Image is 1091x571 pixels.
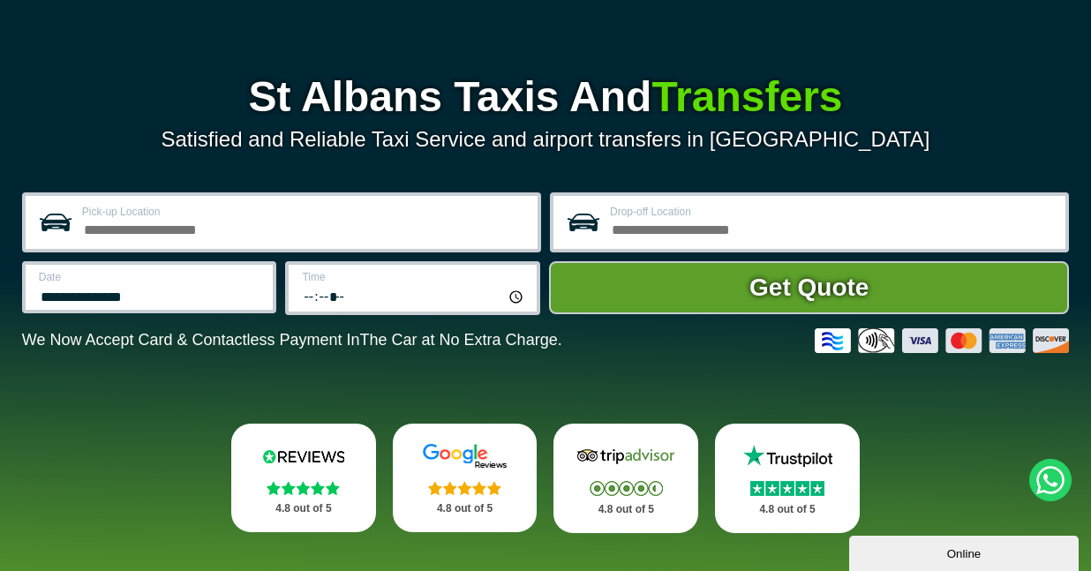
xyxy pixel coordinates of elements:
[610,207,1055,217] label: Drop-off Location
[651,73,842,120] span: Transfers
[750,481,824,496] img: Stars
[734,443,840,470] img: Trustpilot
[590,481,663,496] img: Stars
[39,272,263,282] label: Date
[412,443,518,470] img: Google
[251,498,357,520] p: 4.8 out of 5
[815,328,1069,353] img: Credit And Debit Cards
[251,443,357,470] img: Reviews.io
[82,207,527,217] label: Pick-up Location
[231,424,376,532] a: Reviews.io Stars 4.8 out of 5
[573,499,679,521] p: 4.8 out of 5
[553,424,698,533] a: Tripadvisor Stars 4.8 out of 5
[22,76,1070,118] h1: St Albans Taxis And
[267,481,340,495] img: Stars
[549,261,1069,314] button: Get Quote
[715,424,860,533] a: Trustpilot Stars 4.8 out of 5
[302,272,526,282] label: Time
[22,127,1070,152] p: Satisfied and Reliable Taxi Service and airport transfers in [GEOGRAPHIC_DATA]
[360,331,562,349] span: The Car at No Extra Charge.
[22,331,562,349] p: We Now Accept Card & Contactless Payment In
[734,499,840,521] p: 4.8 out of 5
[393,424,538,532] a: Google Stars 4.8 out of 5
[573,443,679,470] img: Tripadvisor
[412,498,518,520] p: 4.8 out of 5
[849,532,1082,571] iframe: chat widget
[428,481,501,495] img: Stars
